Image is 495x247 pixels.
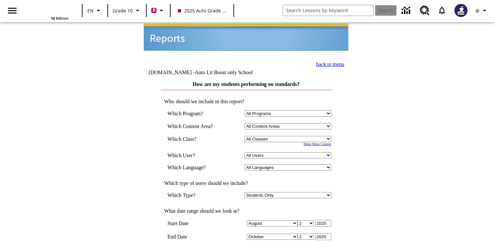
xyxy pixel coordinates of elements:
[316,61,344,67] a: back to menu
[168,110,223,117] td: Which Program?
[168,220,223,227] td: Start Date
[178,7,226,14] span: 2025 Auto Grade 10
[416,2,433,19] a: Resource Center, Will open in new tab
[454,4,467,17] img: Avatar
[433,2,450,19] a: Notifications
[471,5,492,16] button: Profile/Settings
[149,70,269,75] td: [DOMAIN_NAME] -
[149,5,168,16] button: Boost Class color is violet red. Change class color
[168,192,223,198] td: Which Type?
[168,136,223,142] td: Which Class?
[192,81,300,87] a: How are my students performing on standards?
[195,70,253,75] nobr: Auto Lit Boost only School
[283,5,373,16] input: search field
[110,5,144,16] button: Grade: Grade 10, Select a grade
[475,7,480,14] span: @
[161,99,331,105] td: Who should we include in this report?
[87,7,94,14] span: EN
[161,180,331,186] td: Which type of users should we include?
[153,6,156,14] span: B
[168,164,223,171] td: Which Language?
[303,142,331,146] a: Show More Classes
[168,233,223,240] td: End Date
[168,152,223,158] td: Which User?
[161,208,331,214] td: What date range should we look at?
[144,24,348,51] img: header
[168,124,213,129] nobr: Which Content Area?
[51,16,68,21] span: NJ Edition
[3,1,22,20] button: Open side menu
[113,7,133,14] span: Grade 10
[84,5,105,16] button: Language: EN, Select a language
[26,2,68,21] div: Home
[450,2,471,19] button: Select a new avatar
[398,2,416,20] a: Data Center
